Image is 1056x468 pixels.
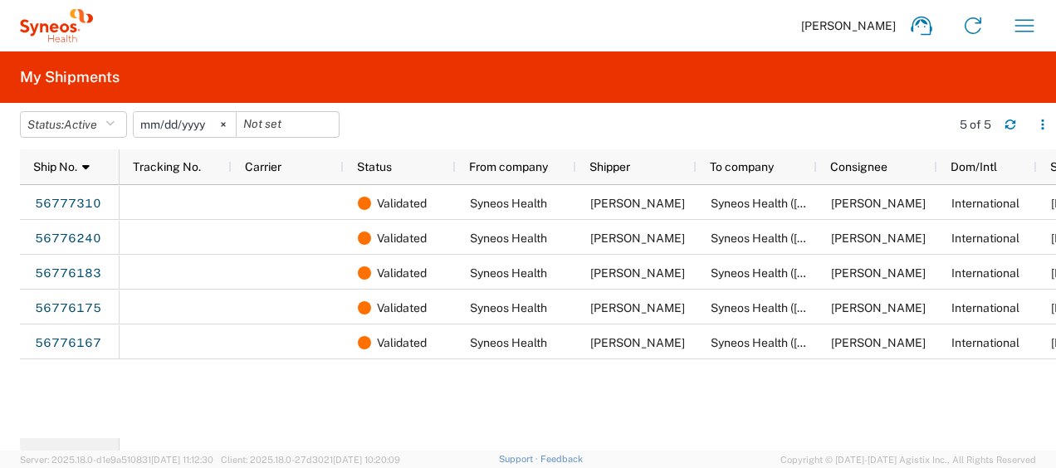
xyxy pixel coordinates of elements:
a: Support [499,454,540,464]
a: 56776183 [34,261,102,287]
span: Grace Chew [590,336,685,349]
span: International [951,197,1019,210]
span: [PERSON_NAME] [801,18,896,33]
span: Validated [377,186,427,221]
span: Daisy Zou [831,197,926,210]
span: Syneos Health (India) [711,301,916,314]
span: International [951,301,1019,314]
input: Not set [134,112,236,137]
span: Syneos Health (Korea) [711,266,916,280]
input: Not set [237,112,339,137]
span: Dom/Intl [951,160,997,173]
h2: My Shipments [20,67,120,87]
span: Shipper [589,160,630,173]
span: Sonali Parmar [831,301,926,314]
span: [DATE] 10:20:09 [333,455,400,465]
span: Client: 2025.18.0-27d3021 [221,455,400,465]
span: Grace Chew [590,266,685,280]
span: Syneos Health [470,232,547,245]
span: EunJeong Kim [831,336,926,349]
span: From company [469,160,548,173]
span: Syneos Health (Japan) [711,232,916,245]
span: Server: 2025.18.0-d1e9a510831 [20,455,213,465]
a: Feedback [540,454,583,464]
span: Validated [377,325,427,360]
span: To company [710,160,774,173]
span: Active [64,118,97,131]
span: Grace Chew [590,232,685,245]
a: 56776167 [34,330,102,357]
span: International [951,232,1019,245]
span: Syneos Health (China) [711,197,916,210]
span: Jung Ok Jang [831,266,926,280]
span: Stephane Gouteux [831,232,926,245]
span: Syneos Health [470,301,547,314]
span: Syneos Health [470,197,547,210]
span: Grace Chew [590,301,685,314]
span: Status [357,160,392,173]
span: Consignee [830,160,887,173]
span: Validated [377,256,427,290]
a: 56776175 [34,295,102,322]
span: Syneos Health (Korea) [711,336,916,349]
span: [DATE] 11:12:30 [151,455,213,465]
span: Syneos Health [470,336,547,349]
span: International [951,266,1019,280]
span: Copyright © [DATE]-[DATE] Agistix Inc., All Rights Reserved [780,452,1036,467]
span: Carrier [245,160,281,173]
div: 5 of 5 [960,117,991,132]
button: Status:Active [20,111,127,138]
span: Validated [377,221,427,256]
span: International [951,336,1019,349]
span: Tracking No. [133,160,201,173]
span: Validated [377,290,427,325]
a: 56776240 [34,226,102,252]
a: 56777310 [34,191,102,217]
span: Grace Chew [590,197,685,210]
span: Ship No. [33,160,77,173]
span: Syneos Health [470,266,547,280]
